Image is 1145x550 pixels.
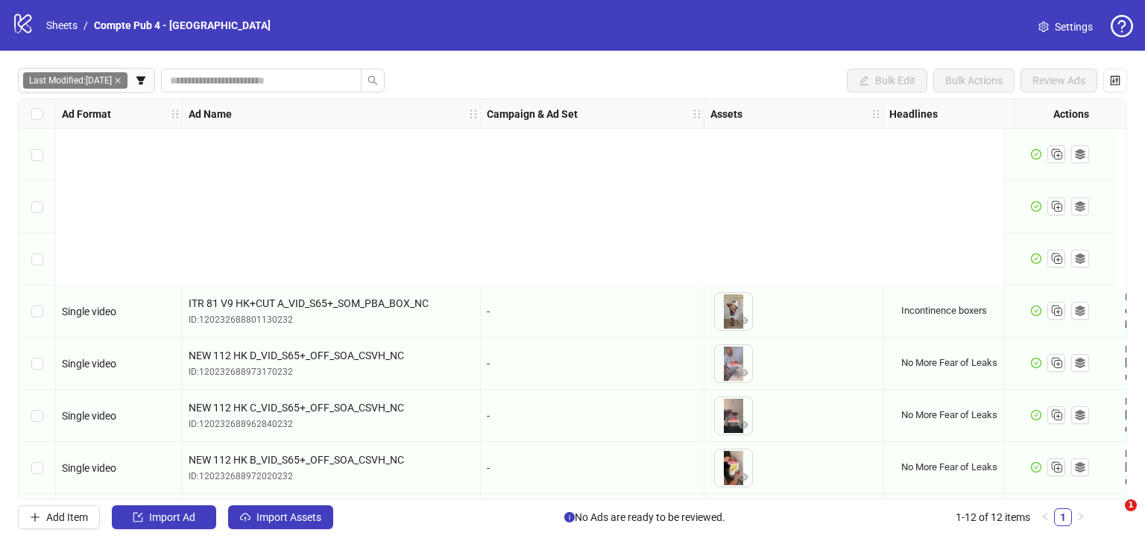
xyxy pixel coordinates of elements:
strong: Ad Format [62,106,111,122]
strong: Assets [710,106,742,122]
div: Incontinence boxers [901,304,987,317]
li: Next Page [1072,508,1090,526]
span: info-circle [564,512,575,522]
div: No More Fear of Leaks [901,356,997,370]
span: check-circle [1031,306,1041,316]
li: 1-12 of 12 items [956,508,1030,526]
span: eye [738,367,748,378]
span: Single video [62,306,116,317]
span: Single video [62,410,116,422]
div: Resize Assets column [879,99,883,128]
strong: Ad Name [189,106,232,122]
div: - [487,408,698,424]
span: eye [738,420,748,430]
svg: ad template [1075,462,1085,472]
div: ID: 120232688962840232 [189,417,474,432]
img: Asset 1 [715,293,752,330]
span: Settings [1055,19,1093,35]
span: Single video [62,462,116,474]
span: holder [170,109,180,119]
svg: Duplicate [1049,303,1064,317]
button: Import Assets [228,505,333,529]
svg: ad template [1075,358,1085,368]
svg: Duplicate [1049,198,1064,213]
span: check-circle [1031,410,1041,420]
div: ID: 120232688972020232 [189,470,474,484]
strong: Actions [1053,106,1089,122]
span: cloud-upload [240,512,250,522]
span: check-circle [1031,253,1041,264]
span: holder [881,109,892,119]
svg: Duplicate [1049,407,1064,422]
strong: Headlines [889,106,938,122]
button: Bulk Actions [933,69,1015,92]
div: Select row 8 [19,494,56,546]
button: left [1036,508,1054,526]
div: ID: 120232688973170232 [189,365,474,379]
span: check-circle [1031,462,1041,472]
div: No More Fear of Leaks [901,461,997,474]
span: holder [692,109,702,119]
div: - [487,355,698,372]
span: Single video [62,358,116,370]
div: Select row 2 [19,181,56,233]
span: 1 [1125,499,1137,511]
span: Import Assets [256,511,321,523]
span: NEW 112 HK B_VID_S65+_OFF_SOA_CSVH_NC [189,452,474,468]
div: Select row 7 [19,442,56,494]
span: filter [136,75,146,86]
button: Preview [734,312,752,330]
li: 1 [1054,508,1072,526]
span: holder [180,109,191,119]
span: left [1041,512,1050,521]
span: setting [1038,22,1049,32]
span: check-circle [1031,358,1041,368]
button: Preview [734,469,752,487]
span: question-circle [1111,15,1133,37]
strong: Campaign & Ad Set [487,106,578,122]
div: Select all rows [19,99,56,129]
div: - [487,460,698,476]
iframe: Intercom live chat [1094,499,1130,535]
button: Bulk Edit [847,69,927,92]
button: Preview [734,417,752,434]
li: Previous Page [1036,508,1054,526]
span: close [114,77,122,84]
svg: ad template [1075,201,1085,212]
img: Asset 1 [715,449,752,487]
button: right [1072,508,1090,526]
span: NEW 112 HK C_VID_S65+_OFF_SOA_CSVH_NC [189,399,474,416]
div: Select row 5 [19,338,56,390]
div: Select row 6 [19,390,56,442]
span: ITR 81 V9 HK+CUT A_VID_S65+_SOM_PBA_BOX_NC [189,295,474,312]
div: - [487,303,698,320]
svg: ad template [1075,149,1085,159]
div: No More Fear of Leaks [901,408,997,422]
span: import [133,512,143,522]
svg: ad template [1075,253,1085,264]
span: search [368,75,378,86]
span: holder [702,109,713,119]
div: ID: 120232688801130232 [189,313,474,327]
span: holder [871,109,881,119]
svg: Duplicate [1049,459,1064,474]
span: holder [468,109,479,119]
span: NEW 112 HK D_VID_S65+_OFF_SOA_CSVH_NC [189,347,474,364]
span: holder [479,109,489,119]
span: eye [738,315,748,326]
span: Add Item [46,511,88,523]
span: check-circle [1031,201,1041,212]
a: 1 [1055,509,1071,525]
div: Resize Ad Name column [476,99,480,128]
button: Preview [734,364,752,382]
img: Asset 1 [715,397,752,434]
button: Configure table settings [1103,69,1127,92]
img: Asset 1 [715,345,752,382]
span: Last Modified: [DATE] [23,72,127,89]
span: check-circle [1031,149,1041,159]
button: Review Ads [1021,69,1097,92]
svg: ad template [1075,306,1085,316]
li: / [83,17,88,34]
span: eye [738,472,748,482]
a: Sheets [43,17,81,34]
